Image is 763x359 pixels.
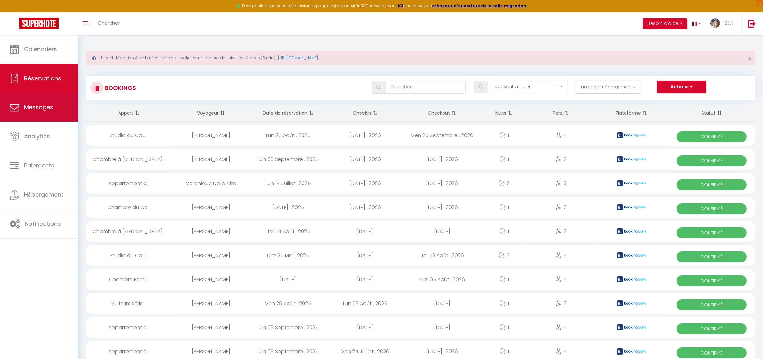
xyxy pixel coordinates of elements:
th: Sort by guest [173,105,250,122]
button: Close [748,56,751,61]
img: Super Booking [19,18,59,29]
div: Urgent : Migration Airbnb nécessaire pour votre compte, merci de suivre ces étapes (5 min) - [86,51,755,65]
span: Hébergement [24,191,63,199]
span: Analytics [24,132,50,140]
button: Actions [657,81,706,94]
a: [URL][DOMAIN_NAME] [278,55,318,61]
button: Ouvrir le widget de chat LiveChat [5,3,24,22]
th: Sort by rentals [86,105,173,122]
img: logout [748,20,756,28]
img: ... [710,18,720,28]
span: Messages [24,103,53,111]
button: Filtrer par hébergement [576,81,640,94]
th: Sort by checkout [404,105,481,122]
th: Sort by people [527,105,594,122]
a: ... SCI [706,12,741,35]
span: Calendriers [24,45,57,53]
th: Sort by booking date [250,105,327,122]
th: Sort by status [668,105,755,122]
a: Chercher [93,12,125,35]
input: Chercher [386,81,466,94]
span: Réservations [24,74,61,82]
span: Chercher [98,20,120,26]
a: ICI [398,3,403,9]
span: × [748,54,751,62]
th: Sort by nights [481,105,527,122]
span: SCI [724,19,733,27]
th: Sort by channel [594,105,668,122]
th: Sort by checkin [327,105,403,122]
button: Besoin d'aide ? [643,18,687,29]
h3: Bookings [103,81,136,95]
a: créneaux d'ouverture de la salle migration [432,3,526,9]
span: Notifications [25,220,61,228]
span: Paiements [24,161,54,169]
